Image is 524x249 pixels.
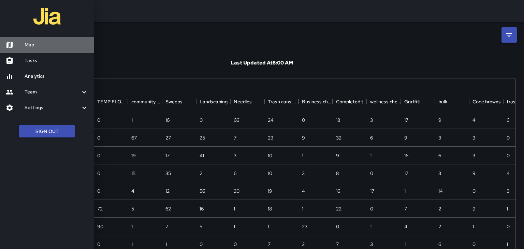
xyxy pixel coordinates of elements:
button: Sign Out [19,125,75,138]
img: jia-logo [33,3,61,30]
h6: Map [25,41,88,49]
h6: Tasks [25,57,88,64]
h6: Analytics [25,73,88,80]
h6: Settings [25,104,80,112]
h6: Team [25,88,80,96]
